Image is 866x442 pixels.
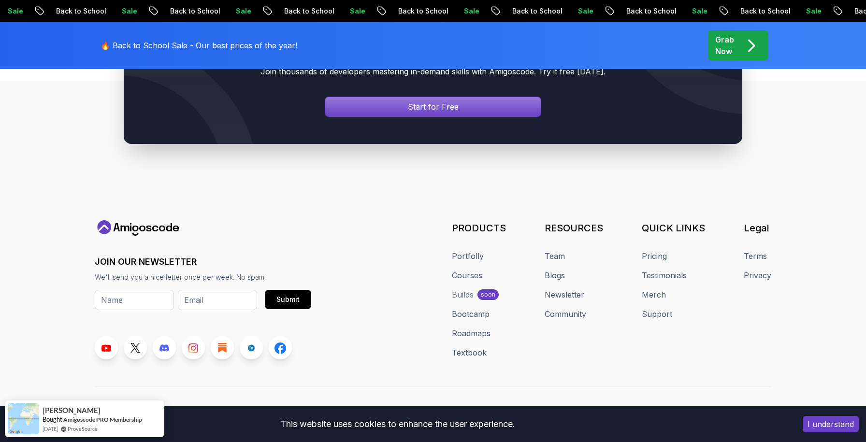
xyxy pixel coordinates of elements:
a: Support [642,308,672,320]
a: Facebook link [269,336,292,359]
span: Bought [43,415,62,423]
p: Sale [453,6,484,16]
a: Courses [452,270,482,281]
p: Grab Now [715,34,734,57]
p: We'll send you a nice letter once per week. No spam. [95,272,311,282]
h3: RESOURCES [545,221,603,235]
input: Email [178,290,257,310]
a: Privacy [744,270,771,281]
p: Back to School [274,6,339,16]
a: Youtube link [95,336,118,359]
a: LinkedIn link [240,336,263,359]
img: provesource social proof notification image [8,403,39,434]
a: Amigoscode PRO Membership [63,415,142,424]
div: Builds [452,289,474,300]
h3: QUICK LINKS [642,221,705,235]
a: Textbook [452,347,487,358]
p: Back to School [730,6,795,16]
span: [PERSON_NAME] [43,406,101,414]
input: Name [95,290,174,310]
p: Back to School [616,6,681,16]
a: Roadmaps [452,328,491,339]
p: Join thousands of developers mastering in-demand skills with Amigoscode. Try it free [DATE]. [143,66,723,77]
a: Portfolly [452,250,484,262]
a: Merch [642,289,666,300]
a: Terms [744,250,767,262]
p: Back to School [502,6,567,16]
p: Start for Free [408,101,459,113]
a: Blogs [545,270,565,281]
p: Sale [225,6,256,16]
a: Testimonials [642,270,687,281]
a: Discord link [153,336,176,359]
a: Newsletter [545,289,584,300]
p: Back to School [45,6,111,16]
a: Signin page [325,97,541,117]
p: Back to School [159,6,225,16]
p: 🔥 Back to School Sale - Our best prices of the year! [101,40,297,51]
h3: JOIN OUR NEWSLETTER [95,255,311,269]
a: Team [545,250,565,262]
a: Instagram link [182,336,205,359]
a: Pricing [642,250,667,262]
div: Submit [276,295,300,304]
p: Sale [567,6,598,16]
p: Back to School [388,6,453,16]
h3: Legal [744,221,771,235]
p: Sale [111,6,142,16]
p: Sale [681,6,712,16]
a: Community [545,308,586,320]
p: Sale [795,6,826,16]
button: Submit [265,290,311,309]
a: Bootcamp [452,308,490,320]
a: Blog link [211,336,234,359]
h3: PRODUCTS [452,221,506,235]
a: ProveSource [68,425,98,433]
p: soon [481,291,495,299]
p: Sale [339,6,370,16]
a: Twitter link [124,336,147,359]
button: Accept cookies [803,416,859,432]
span: [DATE] [43,425,58,433]
div: This website uses cookies to enhance the user experience. [7,413,788,435]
